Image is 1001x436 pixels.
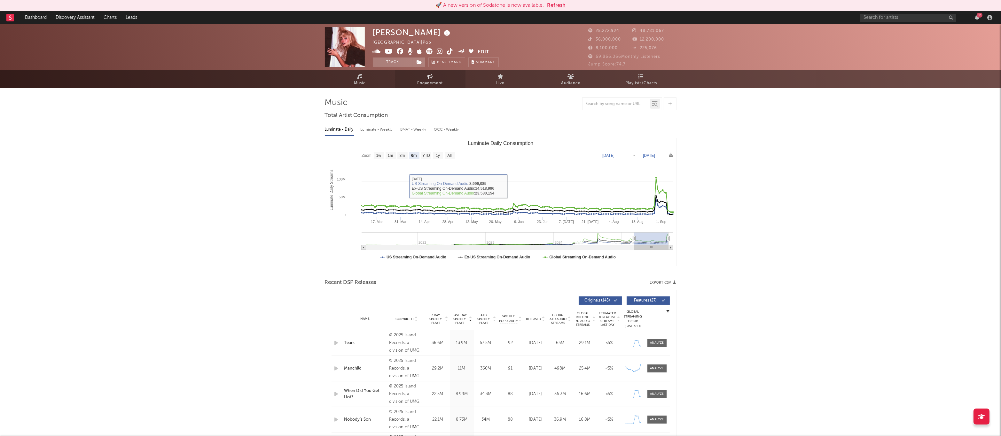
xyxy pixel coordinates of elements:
text: 14. Apr [418,220,430,224]
a: Benchmark [428,57,465,67]
text: 0 [343,213,345,217]
span: 225,076 [632,46,657,50]
a: Tears [344,340,386,346]
div: 29.1M [574,340,596,346]
span: Global Rolling 7D Audio Streams [574,311,592,327]
div: 34M [475,417,496,423]
button: Summary [468,57,499,67]
div: 22.5M [427,391,448,397]
span: Audience [561,80,581,87]
text: → [632,153,636,158]
div: 498M [550,365,571,372]
span: 48,781,067 [632,29,664,33]
div: <5% [599,391,620,397]
span: Released [526,317,541,321]
a: Nobody’s Son [344,417,386,423]
div: 25.4M [574,365,596,372]
text: 12. May [465,220,478,224]
span: Music [354,80,366,87]
div: Luminate - Daily [325,124,354,135]
div: 57.5M [475,340,496,346]
a: Manchild [344,365,386,372]
text: Ex-US Streaming On-Demand Audio [464,255,530,259]
span: Summary [476,61,495,64]
div: 36.3M [550,391,571,397]
div: [DATE] [525,391,546,397]
a: Live [465,70,536,88]
div: 22.1M [427,417,448,423]
div: Name [344,317,386,321]
div: 88 [499,417,522,423]
div: 🚀 A new version of Sodatone is now available. [435,2,544,9]
text: All [447,154,451,158]
span: Originals ( 145 ) [583,299,612,302]
div: 16.8M [574,417,596,423]
div: 92 [499,340,522,346]
div: 16.6M [574,391,596,397]
button: Originals(145) [579,296,622,305]
div: 91 [499,365,522,372]
text: Global Streaming On-Demand Audio [549,255,616,259]
div: <5% [599,340,620,346]
span: Total Artist Consumption [325,112,388,119]
a: Playlists/Charts [606,70,676,88]
button: Features(27) [627,296,670,305]
div: BMAT - Weekly [401,124,428,135]
text: YTD [422,154,430,158]
text: 1m [387,154,393,158]
span: 12,200,000 [632,37,664,42]
span: Jump Score: 74.7 [589,62,626,66]
div: 36.9M [550,417,571,423]
a: Audience [536,70,606,88]
text: 4. Aug [609,220,619,224]
input: Search for artists [860,14,956,22]
a: Charts [99,11,121,24]
span: 8,100,000 [589,46,618,50]
text: 1. Sep [656,220,666,224]
div: <5% [599,365,620,372]
div: [GEOGRAPHIC_DATA] | Pop [373,39,439,47]
a: Discovery Assistant [51,11,99,24]
text: Zoom [362,154,371,158]
div: [DATE] [525,417,546,423]
button: Track [373,57,413,67]
text: 7. [DATE] [559,220,574,224]
span: 36,000,000 [589,37,621,42]
span: Recent DSP Releases [325,279,377,287]
span: Playlists/Charts [625,80,657,87]
span: Copyright [395,317,414,321]
input: Search by song name or URL [583,102,650,107]
div: Global Streaming Trend (Last 60D) [623,310,643,329]
svg: Luminate Daily Consumption [325,138,676,266]
div: 83 [977,13,982,18]
span: 69,866,066 Monthly Listeners [589,55,661,59]
div: 36.6M [427,340,448,346]
span: 7 Day Spotify Plays [427,313,444,325]
button: Refresh [547,2,566,9]
button: 83 [975,15,979,20]
div: Luminate - Weekly [361,124,394,135]
text: 50M [339,195,345,199]
div: © 2025 Island Records, a division of UMG Recordings, Inc. [389,383,424,406]
span: 25,272,924 [589,29,620,33]
a: When Did You Get Hot? [344,388,386,400]
text: Luminate Daily Streams [329,170,333,210]
text: 3m [399,154,405,158]
span: Features ( 27 ) [631,299,660,302]
div: © 2025 Island Records, a division of UMG Recordings, Inc. [389,408,424,431]
text: 31. Mar [395,220,407,224]
a: Dashboard [20,11,51,24]
text: 21. [DATE] [582,220,598,224]
div: 34.3M [475,391,496,397]
text: 26. May [489,220,502,224]
span: Engagement [418,80,443,87]
a: Engagement [395,70,465,88]
text: 9. Jun [514,220,524,224]
text: 1y [436,154,440,158]
div: <5% [599,417,620,423]
button: Export CSV [650,281,676,285]
div: 13.9M [451,340,472,346]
